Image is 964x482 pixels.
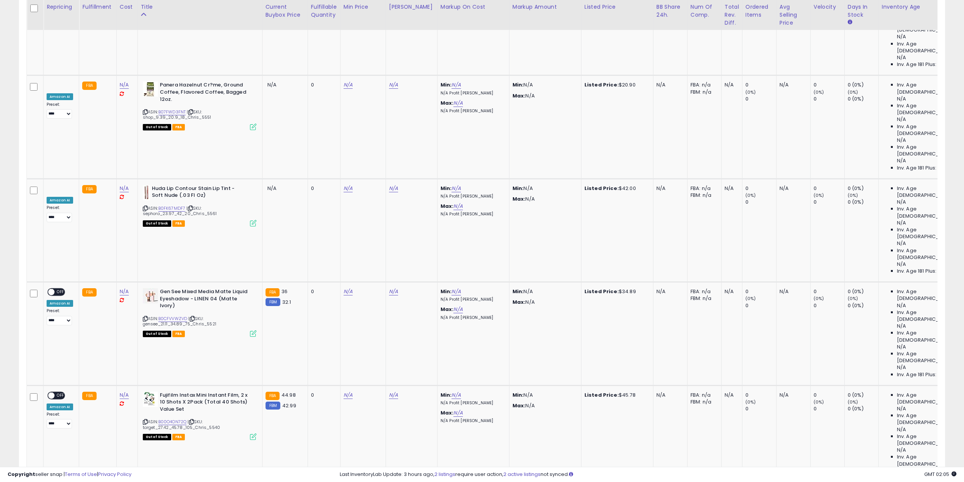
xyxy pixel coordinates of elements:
[725,288,736,295] div: N/A
[848,89,858,95] small: (0%)
[848,399,858,405] small: (0%)
[441,108,503,114] p: N/A Profit [PERSON_NAME]
[453,306,462,313] a: N/A
[584,3,650,11] div: Listed Price
[434,471,455,478] a: 2 listings
[848,82,878,88] div: 0 (0%)
[691,392,716,399] div: FBA: n/a
[172,434,185,440] span: FBA
[143,205,217,217] span: | SKU: sephora_23.97_42_20_Chris_5561
[452,288,461,295] a: N/A
[143,392,158,407] img: 51qSwsXhTNL._SL40_.jpg
[389,391,398,399] a: N/A
[848,3,875,19] div: Days In Stock
[452,391,461,399] a: N/A
[311,3,337,19] div: Fulfillable Quantity
[120,288,129,295] a: N/A
[897,165,937,171] span: Inv. Age 181 Plus:
[82,185,96,193] small: FBA
[584,391,619,399] b: Listed Price:
[47,93,73,100] div: Amazon AI
[143,434,171,440] span: All listings that are currently out of stock and unavailable for purchase on Amazon
[441,185,452,192] b: Min:
[780,3,807,27] div: Avg Selling Price
[584,392,647,399] div: $45.78
[389,185,398,192] a: N/A
[344,185,353,192] a: N/A
[512,402,575,409] p: N/A
[691,295,716,302] div: FBM: n/a
[266,392,280,400] small: FBA
[55,289,67,295] span: OFF
[512,185,575,192] p: N/A
[47,308,73,325] div: Preset:
[311,82,334,88] div: 0
[584,185,647,192] div: $42.00
[143,392,256,440] div: ASIN:
[897,61,937,68] span: Inv. Age 181 Plus:
[453,203,462,210] a: N/A
[120,391,129,399] a: N/A
[311,392,334,399] div: 0
[848,19,852,26] small: Days In Stock.
[143,82,158,97] img: 411LatkGjaS._SL40_.jpg
[745,288,776,295] div: 0
[814,399,824,405] small: (0%)
[897,344,906,350] span: N/A
[441,91,503,96] p: N/A Profit [PERSON_NAME]
[389,81,398,89] a: N/A
[848,302,878,309] div: 0 (0%)
[344,3,383,11] div: Min Price
[503,471,541,478] a: 2 active listings
[158,316,187,322] a: B0CFVVWZVD
[441,315,503,320] p: N/A Profit [PERSON_NAME]
[160,392,252,415] b: Fujifilm Instax Mini Instant Film, 2 x 10 Shots X 2Pack (Total 40 Shots) Value Set
[725,392,736,399] div: N/A
[82,3,113,11] div: Fulfillment
[848,295,858,301] small: (0%)
[814,82,844,88] div: 0
[143,288,158,303] img: 41tJhgj-7pL._SL40_.jpg
[512,3,578,11] div: Markup Amount
[584,288,647,295] div: $34.89
[897,426,906,433] span: N/A
[47,300,73,307] div: Amazon AI
[152,185,244,201] b: Huda Lip Contour Stain Lip Tint - Soft Nude (.03 Fl Oz)
[98,471,131,478] a: Privacy Policy
[143,220,171,227] span: All listings that are currently out of stock and unavailable for purchase on Amazon
[512,82,575,88] p: N/A
[691,185,716,192] div: FBA: n/a
[141,3,259,11] div: Title
[814,302,844,309] div: 0
[691,288,716,295] div: FBA: n/a
[512,196,575,203] p: N/A
[344,81,353,89] a: N/A
[745,405,776,412] div: 0
[691,3,718,19] div: Num of Comp.
[441,400,503,406] p: N/A Profit [PERSON_NAME]
[780,392,805,399] div: N/A
[924,471,956,478] span: 2025-10-8 02:05 GMT
[160,82,252,105] b: Panera Hazelnut Cr?me, Ground Coffee, Flavored Coffee, Bagged 12oz.
[47,412,73,429] div: Preset:
[814,89,824,95] small: (0%)
[897,261,906,268] span: N/A
[848,192,858,198] small: (0%)
[745,3,773,19] div: Ordered Items
[897,371,937,378] span: Inv. Age 181 Plus:
[143,82,256,129] div: ASIN:
[745,392,776,399] div: 0
[814,392,844,399] div: 0
[780,288,805,295] div: N/A
[512,195,526,203] strong: Max:
[656,3,684,19] div: BB Share 24h.
[143,185,256,226] div: ASIN:
[281,391,296,399] span: 44.98
[8,471,131,478] div: seller snap | |
[691,89,716,96] div: FBM: n/a
[82,392,96,400] small: FBA
[584,82,647,88] div: $20.90
[82,82,96,90] small: FBA
[725,3,739,27] div: Total Rev. Diff.
[512,92,526,99] strong: Max:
